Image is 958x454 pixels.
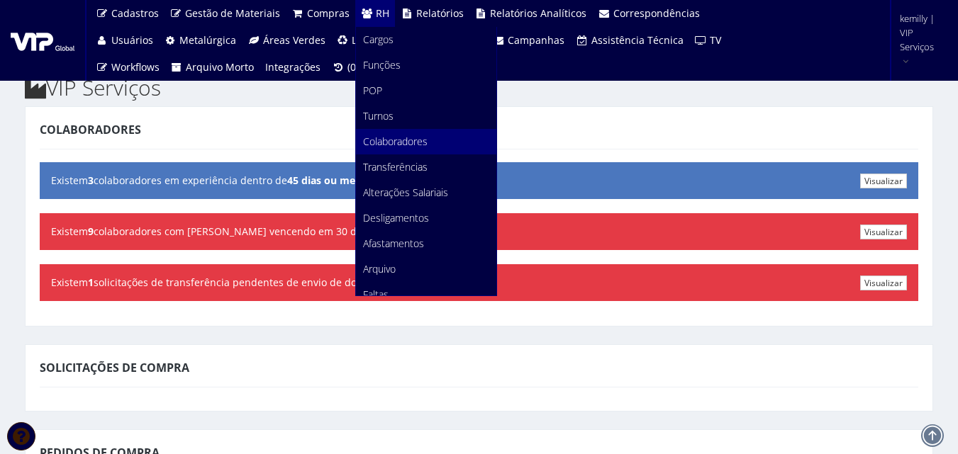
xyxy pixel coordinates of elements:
span: Limpeza [352,33,391,47]
a: POP [356,78,496,103]
span: kemilly | VIP Serviços [900,11,940,54]
a: Assistência Técnica [570,27,689,54]
span: TV [710,33,721,47]
a: Turnos [356,103,496,129]
span: Áreas Verdes [263,33,325,47]
a: Arquivo Morto [165,54,260,81]
span: Arquivo [363,262,396,276]
a: Desligamentos [356,205,496,231]
a: Cargos [356,27,496,52]
span: Metalúrgica [179,33,236,47]
b: 1 [88,276,94,289]
a: Faltas [356,282,496,307]
span: Funções [363,58,401,72]
span: Desligamentos [363,211,429,225]
span: Cargos [363,33,394,46]
a: Visualizar [860,225,907,239]
b: 9 [88,225,94,238]
b: 3 [88,174,94,187]
a: Limpeza [331,27,398,54]
a: Funções [356,52,496,78]
a: TV [689,27,728,54]
span: Relatórios Analíticos [490,6,586,20]
div: Existem colaboradores em experiência dentro de [40,162,918,199]
span: Alterações Salariais [363,186,448,199]
a: Áreas Verdes [242,27,331,54]
a: Integrações [260,54,326,81]
a: Arquivo [356,256,496,282]
a: (0) [326,54,364,81]
span: Campanhas [508,33,564,47]
div: Existem solicitações de transferência pendentes de envio de documentação [40,264,918,301]
span: Gestão de Materiais [185,6,280,20]
span: Faltas [363,288,389,301]
span: Correspondências [613,6,700,20]
span: RH [376,6,389,20]
span: Arquivo Morto [186,60,254,74]
span: Solicitações de Compra [40,360,189,375]
a: Transferências [356,154,496,180]
div: Existem colaboradores com [PERSON_NAME] vencendo em 30 dias ou menos [40,213,918,250]
a: Metalúrgica [159,27,243,54]
a: Colaboradores [356,129,496,154]
span: Usuários [111,33,153,47]
span: POP [363,84,382,97]
a: Visualizar [860,174,907,188]
a: Usuários [90,27,159,54]
a: Alterações Salariais [356,180,496,205]
span: Turnos [363,109,394,123]
h2: VIP Serviços [25,76,933,99]
b: 45 dias ou menos [287,174,373,187]
span: Transferências [363,160,428,174]
a: Workflows [90,54,165,81]
span: Integrações [265,60,321,74]
span: Afastamentos [363,237,424,250]
img: logo [11,30,74,51]
span: Assistência Técnica [591,33,684,47]
span: Colaboradores [363,135,428,148]
a: Visualizar [860,276,907,290]
span: Compras [307,6,350,20]
span: Workflows [111,60,160,74]
span: Relatórios [416,6,464,20]
span: (0) [347,60,359,74]
span: Colaboradores [40,122,141,137]
a: Campanhas [487,27,571,54]
span: Cadastros [111,6,159,20]
a: Afastamentos [356,231,496,256]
